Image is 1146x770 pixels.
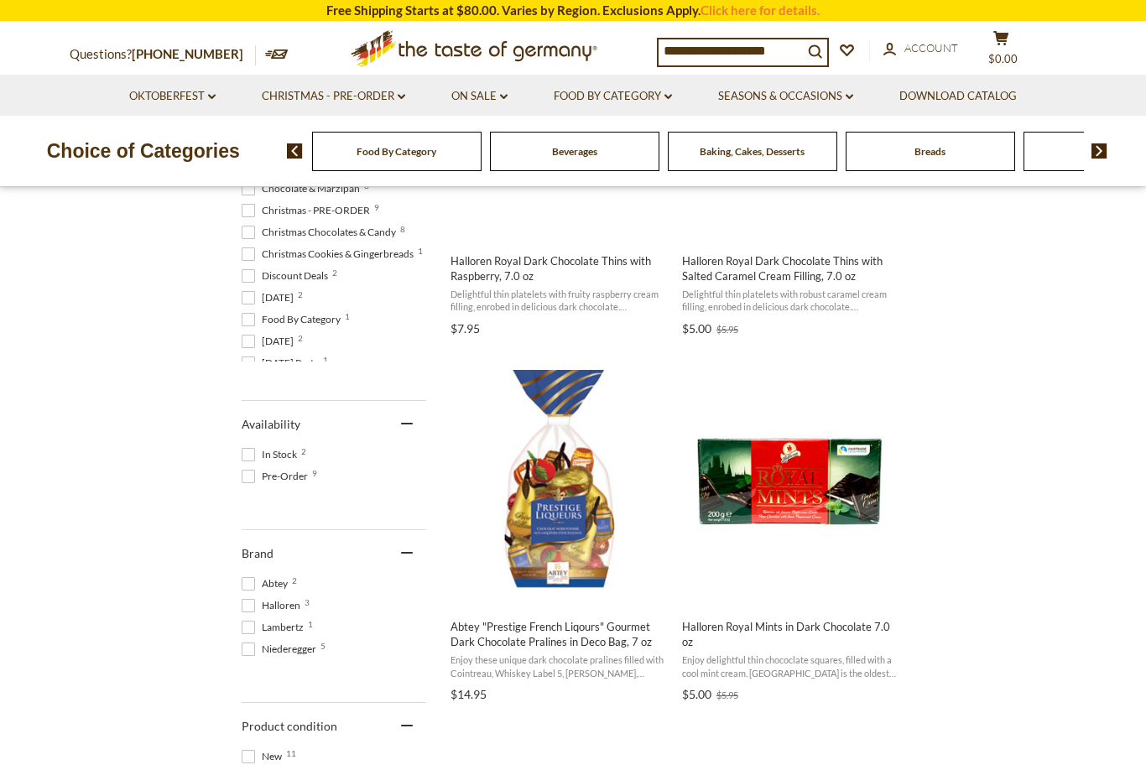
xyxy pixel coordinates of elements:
span: New [242,749,287,764]
a: Abtey [448,355,670,707]
span: Delightful thin platelets with fruity raspberry cream filling, enrobed in delicious dark chocolat... [451,288,668,314]
span: 2 [301,447,306,455]
span: 9 [374,203,379,211]
span: 1 [345,312,350,320]
span: Delightful thin platelets with robust caramel cream filling, enrobed in delicious dark chocolate.... [682,288,899,314]
img: next arrow [1091,143,1107,159]
span: Halloren Royal Mints in Dark Chocolate 7.0 oz [682,619,899,649]
span: 9 [312,469,317,477]
span: Abtey "Prestige French Liqours" Gourmet Dark Chocolate Pralines in Deco Bag, 7 oz [451,619,668,649]
span: Christmas - PRE-ORDER [242,203,375,218]
a: Account [883,39,958,58]
span: In Stock [242,447,302,462]
span: Brand [242,546,273,560]
a: Christmas - PRE-ORDER [262,87,405,106]
span: Halloren Royal Dark Chocolate Thins with Raspberry, 7.0 oz [451,253,668,284]
span: $5.95 [716,689,738,700]
a: Halloren Royal Mints in Dark Chocolate 7.0 oz [680,355,902,707]
a: On Sale [451,87,508,106]
span: 11 [286,749,296,757]
span: Lambertz [242,620,309,635]
span: Discount Deals [242,268,333,284]
span: [DATE] [242,334,299,349]
img: previous arrow [287,143,303,159]
span: 8 [400,225,405,233]
p: Questions? [70,44,256,65]
span: Christmas Cookies & Gingerbreads [242,247,419,262]
button: $0.00 [976,30,1026,72]
span: Niederegger [242,642,321,657]
span: Availability [242,417,300,431]
span: 3 [305,598,310,606]
a: Seasons & Occasions [718,87,853,106]
a: Click here for details. [701,3,820,18]
a: Food By Category [554,87,672,106]
span: $0.00 [988,52,1018,65]
span: Halloren Royal Dark Chocolate Thins with Salted Caramel Cream Filling, 7.0 oz [682,253,899,284]
span: 2 [292,576,297,585]
span: $14.95 [451,687,487,701]
a: Food By Category [357,145,436,158]
span: $5.95 [716,324,738,335]
span: [DATE] Party [242,356,324,371]
span: 2 [298,334,303,342]
span: Account [904,41,958,55]
span: 1 [308,620,313,628]
img: Abtey "Prestige French Liqours" Gourmet Dark Chocolate Pralines in Deco Bag, 7 oz [448,370,670,592]
a: Oktoberfest [129,87,216,106]
span: 1 [323,356,328,364]
span: Abtey [242,576,293,591]
span: 8 [364,181,369,190]
a: Beverages [552,145,597,158]
span: 5 [320,642,326,650]
a: [PHONE_NUMBER] [132,46,243,61]
span: Christmas Chocolates & Candy [242,225,401,240]
span: $5.00 [682,321,711,336]
span: $7.95 [451,321,480,336]
span: Pre-Order [242,469,313,484]
span: Halloren [242,598,305,613]
span: 2 [298,290,303,299]
span: [DATE] [242,290,299,305]
a: Breads [914,145,945,158]
span: Enjoy delightful thin chococlate squares, filled with a cool mint cream. [GEOGRAPHIC_DATA] is the... [682,653,899,679]
span: Chocolate & Marzipan [242,181,365,196]
a: Baking, Cakes, Desserts [700,145,805,158]
span: Food By Category [242,312,346,327]
a: Download Catalog [899,87,1017,106]
span: $5.00 [682,687,711,701]
span: 2 [332,268,337,277]
span: Enjoy these unique dark chocolate pralines filled with Cointreau, Whiskey Label 5, [PERSON_NAME],... [451,653,668,679]
span: Product condition [242,719,337,733]
span: 1 [418,247,423,255]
